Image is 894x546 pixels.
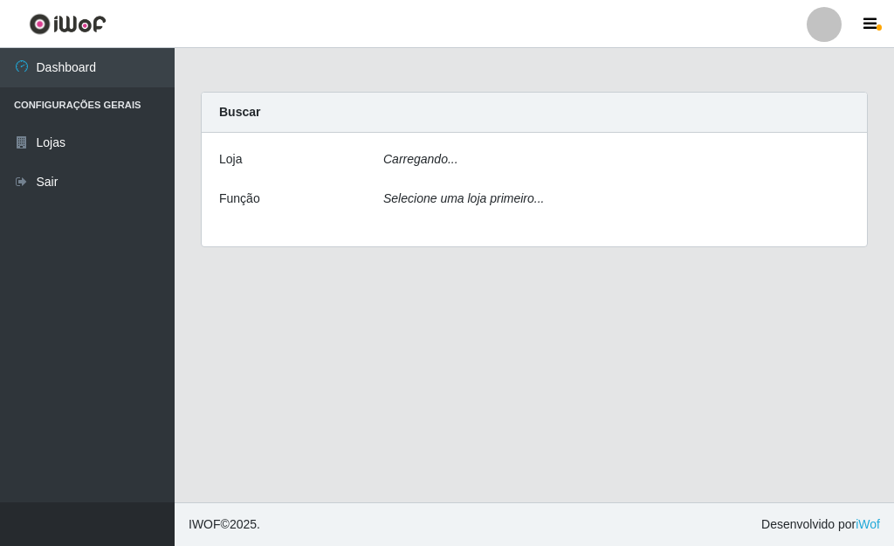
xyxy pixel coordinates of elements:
label: Loja [219,150,242,169]
i: Carregando... [383,152,458,166]
span: Desenvolvido por [761,515,880,534]
span: IWOF [189,517,221,531]
a: iWof [856,517,880,531]
span: © 2025 . [189,515,260,534]
i: Selecione uma loja primeiro... [383,191,544,205]
strong: Buscar [219,105,260,119]
img: CoreUI Logo [29,13,107,35]
label: Função [219,190,260,208]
